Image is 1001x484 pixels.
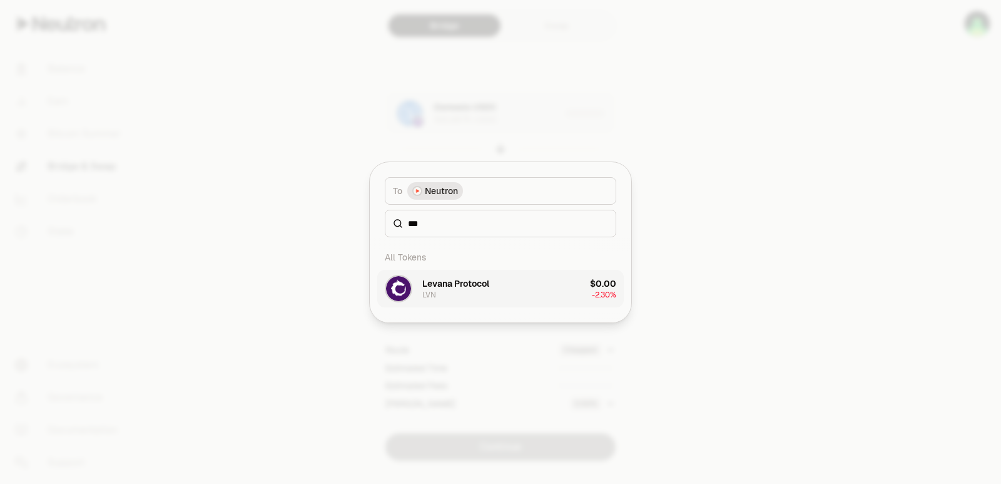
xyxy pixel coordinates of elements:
[422,290,436,300] div: LVN
[386,276,411,301] img: LVN Logo
[377,270,624,307] button: LVN LogoLevana ProtocolLVN$0.00-2.30%
[592,290,616,300] span: -2.30%
[590,277,616,290] div: $0.00
[377,245,624,270] div: All Tokens
[385,177,616,205] button: ToNeutron LogoNeutron
[414,187,421,195] img: Neutron Logo
[393,185,402,197] span: To
[422,277,489,290] div: Levana Protocol
[425,185,458,197] span: Neutron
